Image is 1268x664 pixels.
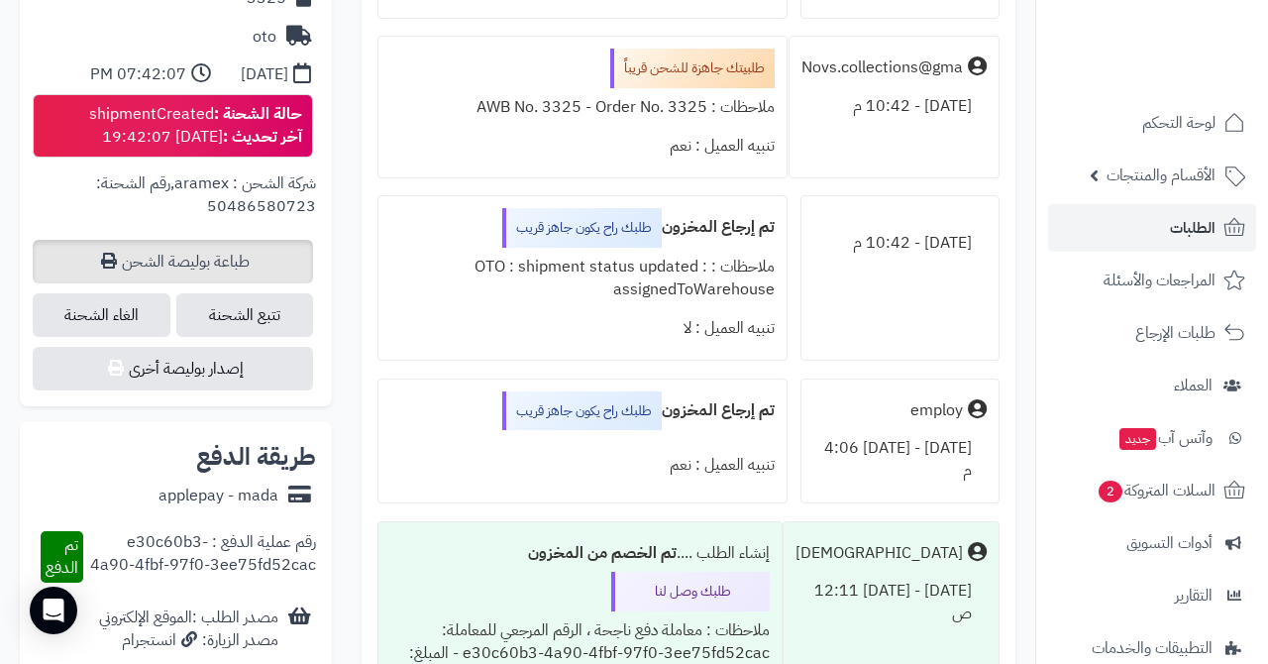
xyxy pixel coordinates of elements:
[1107,162,1215,189] span: الأقسام والمنتجات
[1099,481,1122,502] span: 2
[1170,214,1215,242] span: الطلبات
[214,102,302,126] strong: حالة الشحنة :
[1048,414,1256,462] a: وآتس آبجديد
[1142,109,1215,137] span: لوحة التحكم
[390,309,775,348] div: تنبيه العميل : لا
[1175,582,1213,609] span: التقارير
[1048,362,1256,409] a: العملاء
[390,127,775,166] div: تنبيه العميل : نعم
[1048,572,1256,619] a: التقارير
[196,445,316,469] h2: طريقة الدفع
[1119,428,1156,450] span: جديد
[241,63,288,86] div: [DATE]
[253,26,276,49] div: oto
[223,125,302,149] strong: آخر تحديث :
[528,541,677,565] b: تم الخصم من المخزون
[1126,529,1213,557] span: أدوات التسويق
[390,446,775,485] div: تنبيه العميل : نعم
[176,293,313,337] a: تتبع الشحنة
[390,534,770,573] div: إنشاء الطلب ....
[36,172,316,241] div: ,
[813,224,987,263] div: [DATE] - 10:42 م
[1104,267,1215,294] span: المراجعات والأسئلة
[662,398,775,422] b: تم إرجاع المخزون
[83,531,316,583] div: رقم عملية الدفع : e30c60b3-4a90-4fbf-97f0-3ee75fd52cac
[610,49,775,88] div: طلبيتك جاهزة للشحن قريباً
[90,63,186,86] div: 07:42:07 PM
[1048,99,1256,147] a: لوحة التحكم
[99,629,278,652] div: مصدر الزيارة: انستجرام
[1048,204,1256,252] a: الطلبات
[662,215,775,239] b: تم إرجاع المخزون
[390,88,775,127] div: ملاحظات : AWB No. 3325 - Order No. 3325
[801,87,987,126] div: [DATE] - 10:42 م
[96,171,316,218] span: رقم الشحنة: 50486580723
[390,248,775,309] div: ملاحظات : OTO : shipment status updated : assignedToWarehouse
[1048,257,1256,304] a: المراجعات والأسئلة
[813,429,987,491] div: [DATE] - [DATE] 4:06 م
[99,607,278,652] div: مصدر الطلب :الموقع الإلكتروني
[611,572,770,611] div: طلبك وصل لنا
[89,103,302,149] div: shipmentCreated [DATE] 19:42:07
[1092,634,1213,662] span: التطبيقات والخدمات
[801,56,963,79] div: Novs.collections@gma
[1133,50,1249,91] img: logo-2.png
[33,240,313,283] a: طباعة بوليصة الشحن
[502,208,662,248] div: طلبك راح يكون جاهز قريب
[795,542,963,565] div: [DEMOGRAPHIC_DATA]
[33,293,169,337] span: الغاء الشحنة
[1048,519,1256,567] a: أدوات التسويق
[158,485,278,507] div: applepay - mada
[1097,477,1215,504] span: السلات المتروكة
[1117,424,1213,452] span: وآتس آب
[795,572,987,633] div: [DATE] - [DATE] 12:11 ص
[46,533,78,580] span: تم الدفع
[502,391,662,431] div: طلبك راح يكون جاهز قريب
[174,171,316,195] span: شركة الشحن : aramex
[1048,309,1256,357] a: طلبات الإرجاع
[1174,372,1213,399] span: العملاء
[1135,319,1215,347] span: طلبات الإرجاع
[33,347,313,390] button: إصدار بوليصة أخرى
[910,399,963,422] div: employ
[1048,467,1256,514] a: السلات المتروكة2
[30,587,77,634] div: Open Intercom Messenger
